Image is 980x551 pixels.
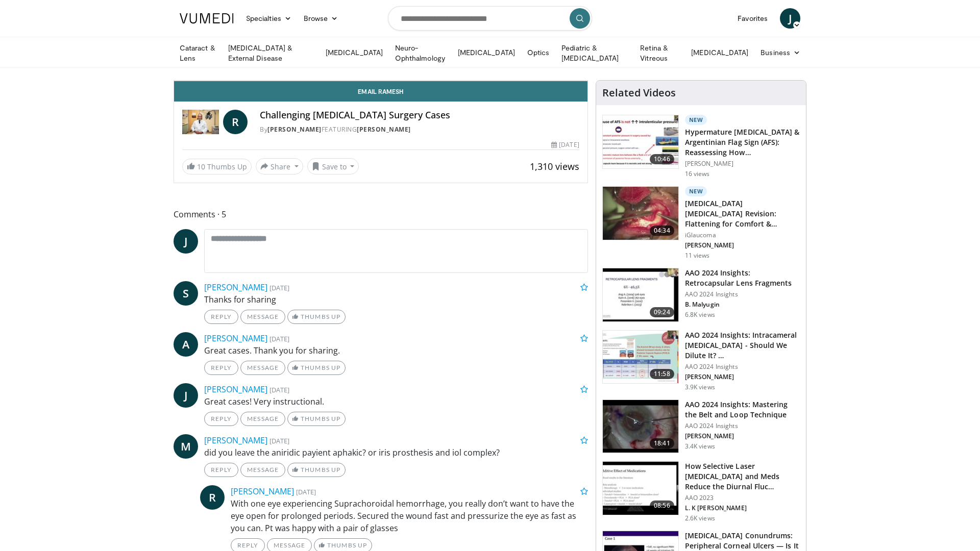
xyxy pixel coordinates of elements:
p: iGlaucoma [685,231,800,239]
p: 3.4K views [685,442,715,450]
small: [DATE] [269,385,289,394]
p: [PERSON_NAME] [685,373,800,381]
a: 10 Thumbs Up [182,159,252,174]
h3: AAO 2024 Insights: Retrocapsular Lens Fragments [685,268,800,288]
a: M [174,434,198,459]
img: de733f49-b136-4bdc-9e00-4021288efeb7.150x105_q85_crop-smart_upscale.jpg [603,331,678,384]
a: Thumbs Up [287,412,345,426]
p: 11 views [685,252,710,260]
img: Dr. Ramesh Ayyala [182,110,219,134]
p: 2.6K views [685,514,715,522]
a: Email Ramesh [174,81,587,102]
h4: Challenging [MEDICAL_DATA] Surgery Cases [260,110,579,121]
small: [DATE] [296,487,316,496]
img: 3bd61a99-1ae1-4a9d-a6af-907ad073e0d9.150x105_q85_crop-smart_upscale.jpg [603,187,678,240]
a: [PERSON_NAME] [267,125,322,134]
button: Share [256,158,303,174]
a: 11:58 AAO 2024 Insights: Intracameral [MEDICAL_DATA] - Should We Dilute It? … AAO 2024 Insights [... [602,330,800,391]
a: Business [754,42,806,63]
p: New [685,186,707,196]
a: 09:24 AAO 2024 Insights: Retrocapsular Lens Fragments AAO 2024 Insights B. Malyugin 6.8K views [602,268,800,322]
h3: How Selective Laser [MEDICAL_DATA] and Meds Reduce the Diurnal Fluc… [685,461,800,492]
p: Thanks for sharing [204,293,588,306]
a: Reply [204,361,238,375]
h4: Related Videos [602,87,676,99]
p: L. K [PERSON_NAME] [685,504,800,512]
span: Comments 5 [174,208,588,221]
span: 11:58 [650,369,674,379]
p: 16 views [685,170,710,178]
small: [DATE] [269,436,289,445]
p: Great cases. Thank you for sharing. [204,344,588,357]
img: 01f52a5c-6a53-4eb2-8a1d-dad0d168ea80.150x105_q85_crop-smart_upscale.jpg [603,268,678,321]
a: 08:56 How Selective Laser [MEDICAL_DATA] and Meds Reduce the Diurnal Fluc… AAO 2023 L. K [PERSON_... [602,461,800,522]
a: Retina & Vitreous [634,43,685,63]
a: Pediatric & [MEDICAL_DATA] [555,43,634,63]
a: Reply [204,463,238,477]
a: Specialties [240,8,298,29]
a: [MEDICAL_DATA] & External Disease [222,43,320,63]
span: 09:24 [650,307,674,317]
a: J [174,383,198,408]
p: AAO 2024 Insights [685,363,800,371]
a: J [174,229,198,254]
div: [DATE] [551,140,579,149]
h3: Hypermature [MEDICAL_DATA] & Argentinian Flag Sign (AFS): Reassessing How… [685,127,800,158]
img: 22a3a3a3-03de-4b31-bd81-a17540334f4a.150x105_q85_crop-smart_upscale.jpg [603,400,678,453]
span: 10 [197,162,205,171]
input: Search topics, interventions [388,6,592,31]
p: B. Malyugin [685,300,800,309]
a: Message [240,361,285,375]
a: [PERSON_NAME] [204,384,267,395]
a: Message [240,463,285,477]
a: J [780,8,800,29]
a: Message [240,412,285,426]
a: Favorites [731,8,774,29]
img: 420b1191-3861-4d27-8af4-0e92e58098e4.150x105_q85_crop-smart_upscale.jpg [603,462,678,515]
p: AAO 2024 Insights [685,422,800,430]
a: [MEDICAL_DATA] [685,42,754,63]
a: Reply [204,412,238,426]
a: R [223,110,248,134]
a: [PERSON_NAME] [204,282,267,293]
a: [MEDICAL_DATA] [320,42,389,63]
a: Message [240,310,285,324]
a: Cataract & Lens [174,43,222,63]
p: 3.9K views [685,383,715,391]
a: [PERSON_NAME] [204,333,267,344]
a: Thumbs Up [287,463,345,477]
a: S [174,281,198,306]
h3: [MEDICAL_DATA] [MEDICAL_DATA] Revision: Flattening for Comfort & Success [685,198,800,229]
a: A [174,332,198,357]
span: 08:56 [650,500,674,511]
img: 40c8dcf9-ac14-45af-8571-bda4a5b229bd.150x105_q85_crop-smart_upscale.jpg [603,115,678,168]
img: VuMedi Logo [180,13,234,23]
span: 04:34 [650,226,674,236]
h3: AAO 2024 Insights: Intracameral [MEDICAL_DATA] - Should We Dilute It? … [685,330,800,361]
div: By FEATURING [260,125,579,134]
a: Optics [521,42,555,63]
p: New [685,115,707,125]
a: Reply [204,310,238,324]
h3: AAO 2024 Insights: Mastering the Belt and Loop Technique [685,399,800,420]
small: [DATE] [269,334,289,343]
p: Great cases! Very instructional. [204,395,588,408]
p: With one eye experiencing Suprachoroidal hemorrhage, you really don’t want to have the eye open f... [231,497,588,534]
a: Thumbs Up [287,310,345,324]
p: 6.8K views [685,311,715,319]
p: [PERSON_NAME] [685,241,800,249]
small: [DATE] [269,283,289,292]
a: Browse [298,8,345,29]
a: 04:34 New [MEDICAL_DATA] [MEDICAL_DATA] Revision: Flattening for Comfort & Success iGlaucoma [PER... [602,186,800,260]
a: R [200,485,225,510]
p: [PERSON_NAME] [685,160,800,168]
span: 1,310 views [530,160,579,172]
a: [PERSON_NAME] [357,125,411,134]
p: AAO 2023 [685,494,800,502]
